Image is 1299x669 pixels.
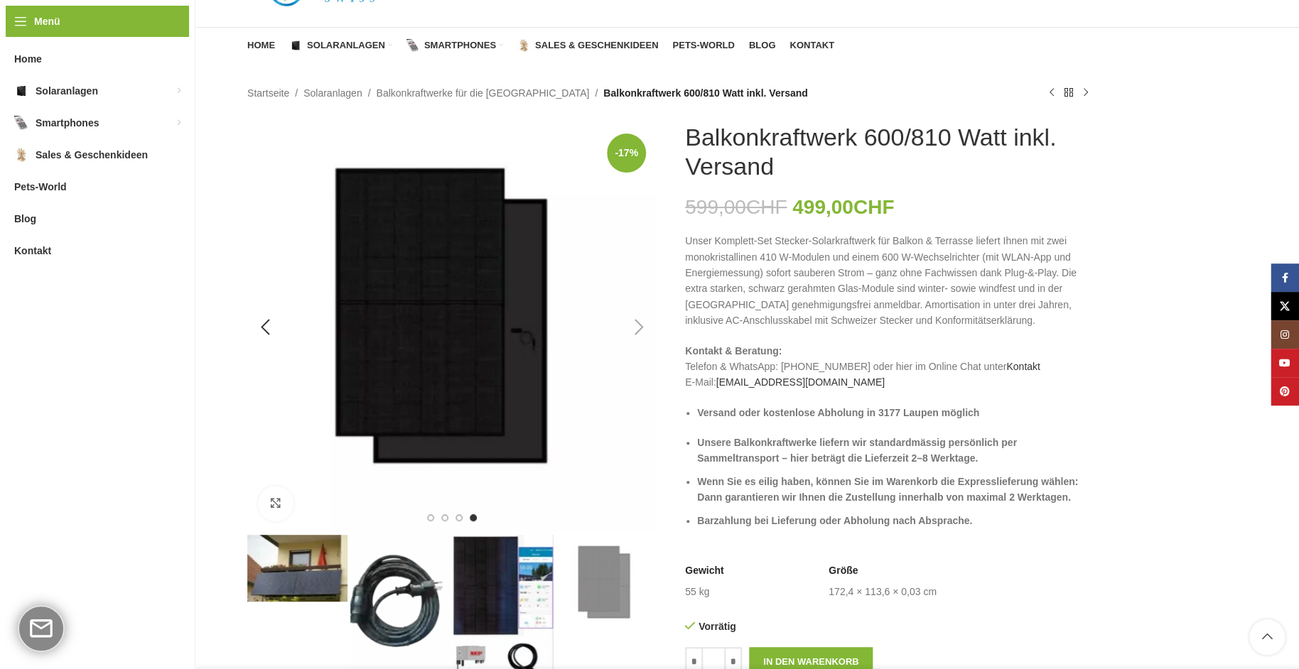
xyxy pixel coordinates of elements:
span: Home [14,46,42,72]
p: Telefon & WhatsApp: [PHONE_NUMBER] oder hier im Online Chat unter E-Mail: [685,343,1094,391]
div: Hauptnavigation [240,31,841,60]
a: [EMAIL_ADDRESS][DOMAIN_NAME] [716,376,885,388]
a: Pinterest Social Link [1271,377,1299,406]
a: Solaranlagen [303,85,362,101]
li: Go to slide 2 [441,514,448,521]
a: Instagram Social Link [1271,320,1299,349]
div: 1 / 4 [246,535,349,602]
img: Sales & Geschenkideen [14,148,28,162]
span: Pets-World [672,40,734,51]
a: Kontakt [789,31,834,60]
img: Balkonkraftwerk 600/810 Watt inkl. Versand – Bild 2 [350,535,451,668]
strong: Barzahlung bei Lieferung oder Abholung nach Absprache. [697,515,972,526]
img: Solaranlagen [289,39,302,52]
span: Kontakt [789,40,834,51]
li: Go to slide 4 [470,514,477,521]
a: Startseite [247,85,289,101]
a: Solaranlagen [289,31,392,60]
bdi: 599,00 [685,196,787,218]
a: Facebook Social Link [1271,263,1299,292]
div: 4 / 4 [246,123,658,532]
div: 4 / 4 [555,535,658,635]
img: Smartphones [406,39,419,52]
span: Gewicht [685,564,723,578]
td: 55 kg [685,585,709,599]
nav: Breadcrumb [247,85,808,101]
span: -17% [607,134,646,173]
span: Blog [749,40,776,51]
div: Previous slide [247,310,283,345]
a: Smartphones [406,31,503,60]
span: Home [247,40,275,51]
span: Menü [34,13,60,29]
a: Nächstes Produkt [1077,85,1094,102]
span: Sales & Geschenkideen [535,40,658,51]
table: Produktdetails [685,564,1094,599]
h1: Balkonkraftwerk 600/810 Watt inkl. Versand [685,123,1094,181]
img: Balkonkraftwerk 600/810 Watt inkl. Versand [247,535,347,602]
p: Vorrätig [685,620,883,633]
span: CHF [853,196,895,218]
li: Go to slide 1 [427,514,434,521]
span: Blog [14,206,36,232]
span: CHF [746,196,787,218]
a: YouTube Social Link [1271,349,1299,377]
strong: Wenn Sie es eilig haben, können Sie im Warenkorb die Expresslieferung wählen: Dann garantieren wi... [697,476,1078,503]
div: 2 / 4 [349,535,452,668]
a: Kontakt [1006,361,1040,372]
li: Go to slide 3 [456,514,463,521]
span: Smartphones [424,40,496,51]
img: Sales & Geschenkideen [517,39,530,52]
img: Balkonkraftwerk 600/810 Watt inkl. Versand – Bild 4 [556,535,657,635]
td: 172,4 × 113,6 × 0,03 cm [829,585,937,599]
span: Größe [829,564,858,578]
a: Pets-World [672,31,734,60]
img: 12-800-800 [247,123,657,532]
a: Blog [749,31,776,60]
span: Smartphones [36,110,99,136]
a: Balkonkraftwerke für die [GEOGRAPHIC_DATA] [376,85,589,101]
div: Next slide [621,310,657,345]
span: Pets-World [14,174,67,200]
span: Kontakt [14,238,51,263]
strong: Unsere Balkonkraftwerke liefern wir standardmässig persönlich per Sammeltransport – hier beträgt ... [697,437,1017,464]
strong: Versand oder kostenlose Abholung in 3177 Laupen möglich [697,407,979,418]
span: Solaranlagen [36,78,98,104]
img: Smartphones [14,116,28,130]
a: Vorheriges Produkt [1043,85,1060,102]
strong: Kontakt & Beratung: [685,345,782,357]
span: Sales & Geschenkideen [36,142,148,168]
bdi: 499,00 [792,196,894,218]
a: X Social Link [1271,292,1299,320]
p: Unser Komplett-Set Stecker-Solarkraftwerk für Balkon & Terrasse liefert Ihnen mit zwei monokrista... [685,233,1094,328]
span: Solaranlagen [307,40,385,51]
a: Scroll to top button [1249,619,1285,655]
a: Home [247,31,275,60]
img: Solaranlagen [14,84,28,98]
a: Sales & Geschenkideen [517,31,658,60]
span: Balkonkraftwerk 600/810 Watt inkl. Versand [603,85,807,101]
